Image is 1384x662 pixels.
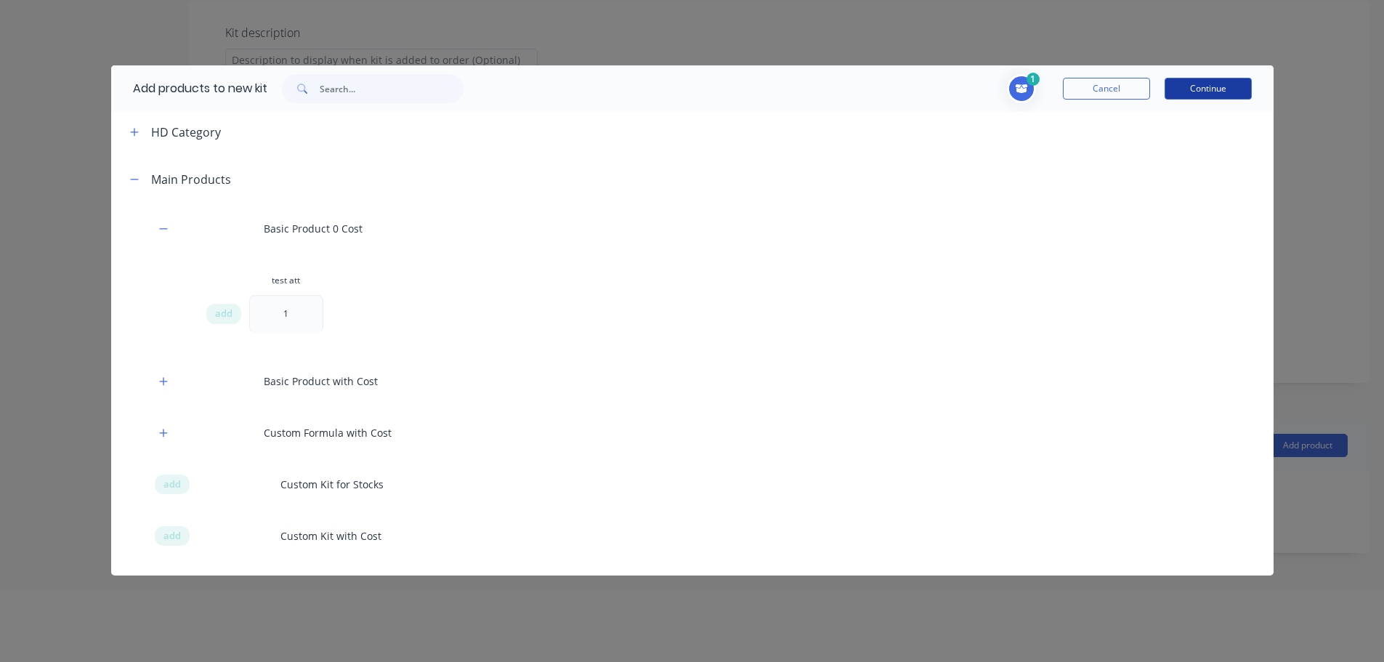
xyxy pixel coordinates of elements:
[272,296,300,332] div: 1
[320,74,464,103] input: Search...
[111,65,267,112] div: Add products to new kit
[155,526,190,546] div: add
[111,355,1274,407] div: Basic Product with Cost
[151,124,221,141] div: HD Category
[163,477,181,492] span: add
[155,475,190,495] div: add
[151,171,231,188] div: Main Products
[215,307,232,321] span: add
[1007,74,1041,103] button: Toggle cart dropdown
[1063,78,1150,100] button: Cancel
[249,266,323,295] div: test att
[111,203,1274,254] div: Basic Product 0 Cost
[111,407,1274,459] div: Custom Formula with Cost
[1027,73,1040,86] span: 1
[206,304,241,324] div: add
[163,529,181,544] span: add
[1165,78,1252,100] button: Continue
